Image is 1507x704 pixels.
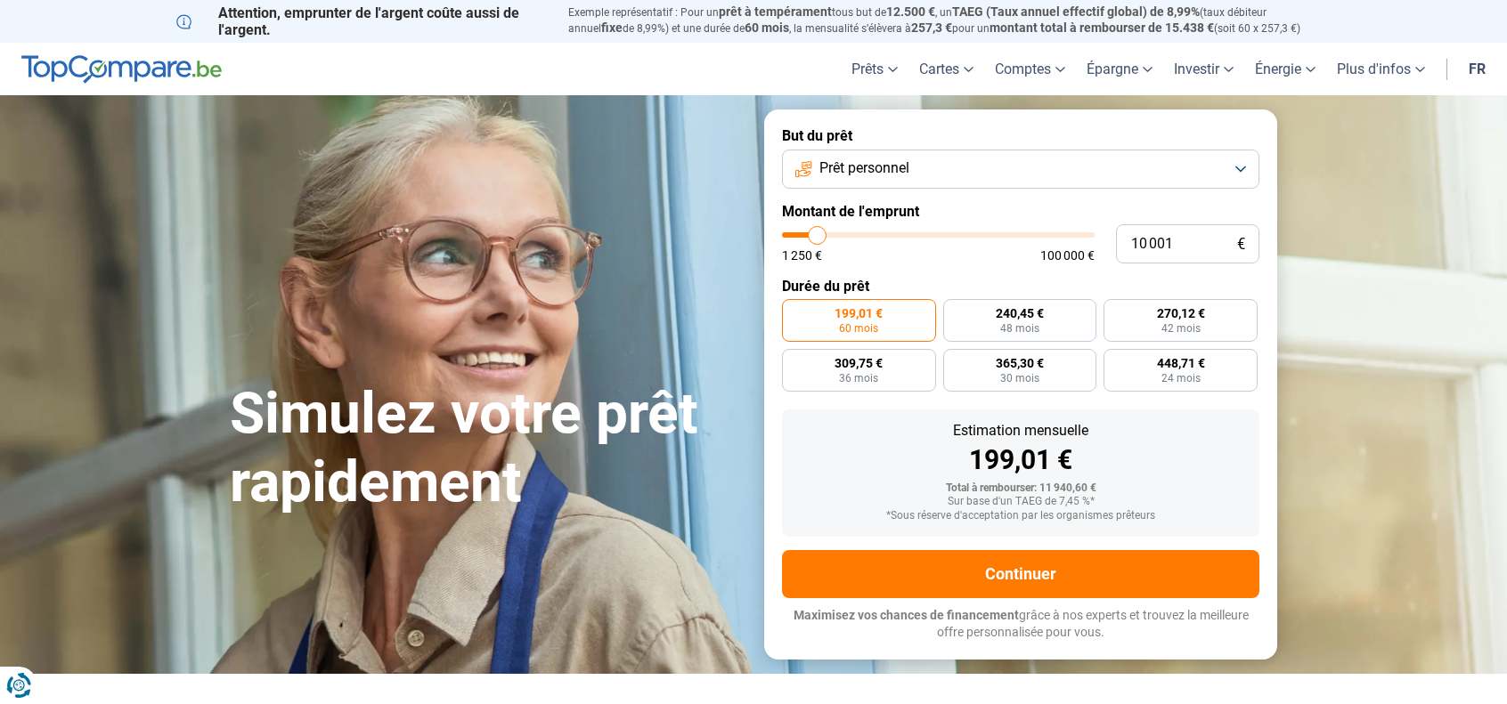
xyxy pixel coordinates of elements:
span: 100 000 € [1040,249,1095,262]
div: Estimation mensuelle [796,424,1245,438]
label: Montant de l'emprunt [782,203,1259,220]
div: Sur base d'un TAEG de 7,45 %* [796,496,1245,508]
label: But du prêt [782,127,1259,144]
p: Attention, emprunter de l'argent coûte aussi de l'argent. [176,4,547,38]
span: 1 250 € [782,249,822,262]
a: Énergie [1244,43,1326,95]
a: Investir [1163,43,1244,95]
a: Prêts [841,43,908,95]
span: 199,01 € [835,307,883,320]
span: 60 mois [745,20,789,35]
span: 30 mois [1000,373,1039,384]
div: *Sous réserve d'acceptation par les organismes prêteurs [796,510,1245,522]
div: 199,01 € [796,447,1245,473]
p: Exemple représentatif : Pour un tous but de , un (taux débiteur annuel de 8,99%) et une durée de ... [568,4,1331,36]
a: Épargne [1076,43,1163,95]
span: 240,45 € [996,307,1044,320]
a: Cartes [908,43,984,95]
a: Plus d'infos [1326,43,1436,95]
span: 448,71 € [1157,357,1205,369]
span: 309,75 € [835,357,883,369]
div: Total à rembourser: 11 940,60 € [796,482,1245,495]
label: Durée du prêt [782,278,1259,295]
span: TAEG (Taux annuel effectif global) de 8,99% [952,4,1200,19]
span: 42 mois [1161,323,1201,334]
span: montant total à rembourser de 15.438 € [990,20,1214,35]
span: 12.500 € [886,4,935,19]
span: Maximisez vos chances de financement [794,608,1019,622]
span: 24 mois [1161,373,1201,384]
span: 36 mois [839,373,878,384]
img: TopCompare [21,55,222,84]
button: Continuer [782,550,1259,598]
span: prêt à tempérament [719,4,832,19]
span: Prêt personnel [819,158,909,178]
button: Prêt personnel [782,150,1259,189]
span: 257,3 € [911,20,952,35]
span: 270,12 € [1157,307,1205,320]
a: fr [1458,43,1496,95]
p: grâce à nos experts et trouvez la meilleure offre personnalisée pour vous. [782,607,1259,642]
span: € [1237,237,1245,252]
span: 48 mois [1000,323,1039,334]
a: Comptes [984,43,1076,95]
h1: Simulez votre prêt rapidement [230,380,743,517]
span: 60 mois [839,323,878,334]
span: 365,30 € [996,357,1044,369]
span: fixe [601,20,623,35]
